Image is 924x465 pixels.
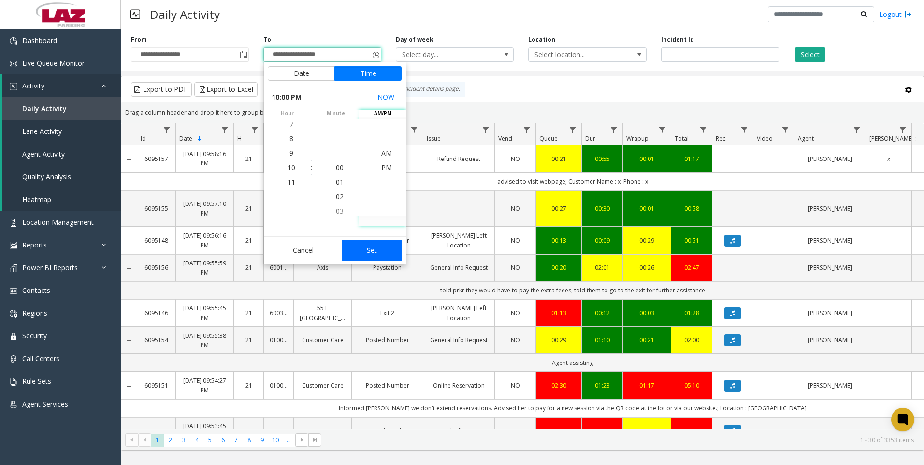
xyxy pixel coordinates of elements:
[22,195,51,204] span: Heatmap
[121,337,137,345] a: Collapse Details
[270,381,288,390] a: 010016
[300,426,346,436] a: LAZgo
[677,335,706,345] a: 02:00
[511,263,520,272] span: NO
[498,134,512,143] span: Vend
[240,236,258,245] a: 21
[511,381,520,390] span: NO
[542,204,576,213] div: 00:27
[656,123,669,136] a: Wrapup Filter Menu
[677,236,706,245] a: 00:51
[270,335,288,345] a: 010016
[629,236,665,245] div: 00:29
[872,426,906,436] a: [PERSON_NAME]
[143,426,170,436] a: 6095153
[697,123,710,136] a: Total Filter Menu
[588,204,617,213] div: 00:30
[539,134,558,143] span: Queue
[218,123,231,136] a: Date Filter Menu
[479,123,492,136] a: Issue Filter Menu
[588,263,617,272] div: 02:01
[542,381,576,390] div: 02:30
[511,236,520,245] span: NO
[629,381,665,390] a: 01:17
[800,335,860,345] a: [PERSON_NAME]
[2,74,121,97] a: Activity
[22,127,62,136] span: Lane Activity
[22,218,94,227] span: Location Management
[288,163,295,172] span: 10
[131,82,192,97] button: Export to PDF
[270,426,288,436] a: 010052
[501,308,530,318] a: NO
[217,434,230,447] span: Page 6
[429,304,489,322] a: [PERSON_NAME] Left Location
[182,331,228,349] a: [DATE] 09:55:38 PM
[566,123,579,136] a: Queue Filter Menu
[298,436,306,444] span: Go to the next page
[408,123,421,136] a: Lane Filter Menu
[22,240,47,249] span: Reports
[542,426,576,436] a: 01:56
[268,66,335,81] button: Date tab
[143,308,170,318] a: 6095146
[2,165,121,188] a: Quality Analysis
[22,149,65,159] span: Agent Activity
[800,263,860,272] a: [PERSON_NAME]
[429,231,489,249] a: [PERSON_NAME] Left Location
[501,154,530,163] a: NO
[164,434,177,447] span: Page 2
[501,381,530,390] a: NO
[10,333,17,340] img: 'icon'
[800,236,860,245] a: [PERSON_NAME]
[240,154,258,163] a: 21
[10,83,17,90] img: 'icon'
[511,155,520,163] span: NO
[327,436,914,444] kendo-pager-info: 1 - 30 of 3353 items
[300,304,346,322] a: 55 E [GEOGRAPHIC_DATA]
[237,134,242,143] span: H
[10,242,17,249] img: 'icon'
[300,381,346,390] a: Customer Care
[238,48,248,61] span: Toggle popup
[585,134,595,143] span: Dur
[336,163,344,172] span: 00
[182,304,228,322] a: [DATE] 09:55:45 PM
[542,236,576,245] a: 00:13
[358,308,417,318] a: Exit 2
[738,123,751,136] a: Rec. Filter Menu
[800,381,860,390] a: [PERSON_NAME]
[10,287,17,295] img: 'icon'
[10,219,17,227] img: 'icon'
[141,134,146,143] span: Id
[542,335,576,345] a: 00:29
[800,154,860,163] a: [PERSON_NAME]
[22,399,68,408] span: Agent Services
[22,58,85,68] span: Live Queue Monitor
[511,204,520,213] span: NO
[121,264,137,272] a: Collapse Details
[904,9,912,19] img: logout
[143,204,170,213] a: 6095155
[588,381,617,390] a: 01:23
[143,263,170,272] a: 6095156
[2,188,121,211] a: Heatmap
[196,135,203,143] span: Sortable
[270,308,288,318] a: 600349
[795,47,825,62] button: Select
[542,154,576,163] a: 00:21
[528,35,555,44] label: Location
[396,48,490,61] span: Select day...
[10,60,17,68] img: 'icon'
[10,378,17,386] img: 'icon'
[240,381,258,390] a: 21
[10,264,17,272] img: 'icon'
[501,263,530,272] a: NO
[677,204,706,213] a: 00:58
[22,263,78,272] span: Power BI Reports
[501,204,530,213] a: NO
[230,434,243,447] span: Page 7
